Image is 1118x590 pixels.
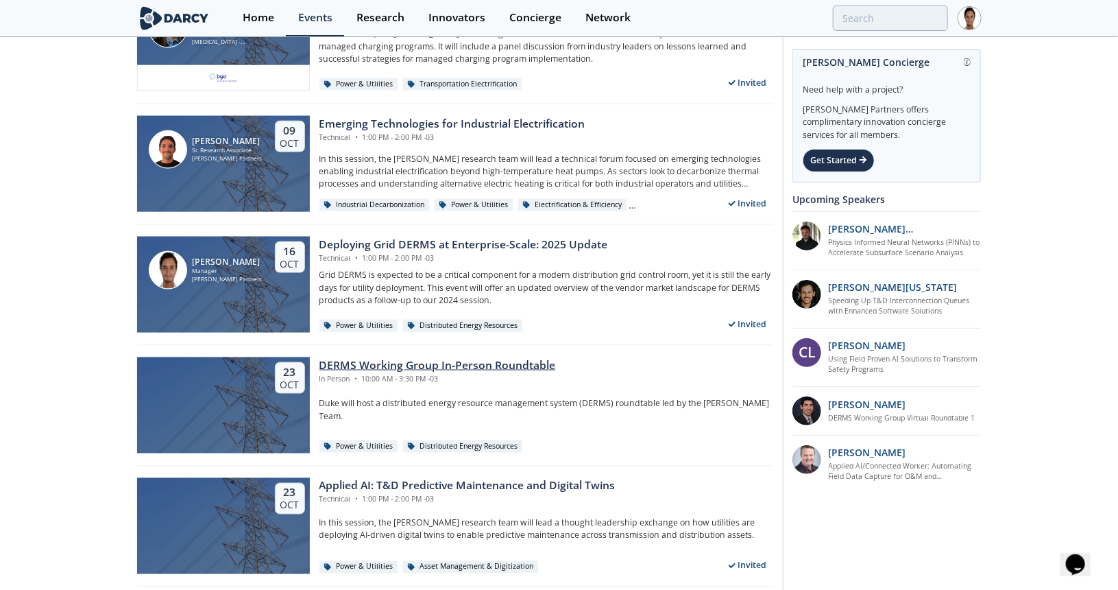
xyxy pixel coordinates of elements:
[829,413,975,424] a: DERMS Working Group Virtual Roundtable 1
[829,280,958,294] p: [PERSON_NAME][US_STATE]
[319,320,398,332] div: Power & Utilities
[192,267,262,276] div: Manager
[829,354,982,376] a: Using Field Proven AI Solutions to Transform Safety Programs
[792,397,821,425] img: 47e0ea7c-5f2f-49e4-bf12-0fca942f69fc
[280,499,300,512] div: Oct
[298,12,332,23] div: Events
[280,379,300,391] div: Oct
[319,253,608,264] div: Technical 1:00 PM - 2:00 PM -03
[722,75,773,92] div: Invited
[319,132,585,143] div: Technical 1:00 PM - 2:00 PM -03
[829,237,982,259] a: Physics Informed Neural Networks (PINNs) to Accelerate Subsurface Scenario Analysis
[833,5,948,31] input: Advanced Search
[435,199,513,211] div: Power & Utilities
[319,517,773,543] p: In this session, the [PERSON_NAME] research team will lead a thought leadership exchange on how u...
[192,257,262,267] div: [PERSON_NAME]
[319,269,773,307] p: Grid DERMS is expected to be a critical component for a modern distribution grid control room, ye...
[722,316,773,333] div: Invited
[137,116,773,212] a: Juan Corrado [PERSON_NAME] Sr. Research Associate [PERSON_NAME] Partners 09 Oct Emerging Technolo...
[319,116,585,132] div: Emerging Technologies for Industrial Electrification
[137,6,212,30] img: logo-wide.svg
[803,74,971,96] div: Need help with a project?
[192,146,262,155] div: Sr. Research Associate
[353,495,361,504] span: •
[792,187,981,211] div: Upcoming Speakers
[149,251,187,290] img: Francisco Alvarez Colombo
[356,12,404,23] div: Research
[243,12,274,23] div: Home
[137,357,773,453] a: 23 Oct DERMS Working Group In-Person Roundtable In Person • 10:00 AM - 3:30 PM -03 Duke will host...
[403,561,539,574] div: Asset Management & Digitization
[137,237,773,333] a: Francisco Alvarez Colombo [PERSON_NAME] Manager [PERSON_NAME] Partners 16 Oct Deploying Grid DERM...
[803,96,971,141] div: [PERSON_NAME] Partners offers complimentary innovation concierge services for all members.
[319,27,773,65] p: In this session, the [PERSON_NAME] team will go over results from our benchmark study of North Am...
[319,374,556,385] div: In Person 10:00 AM - 3:30 PM -03
[803,50,971,74] div: [PERSON_NAME] Concierge
[319,495,616,506] div: Technical 1:00 PM - 2:00 PM -03
[149,130,187,169] img: Juan Corrado
[353,132,361,142] span: •
[829,338,906,353] p: [PERSON_NAME]
[319,440,398,453] div: Power & Utilities
[353,253,361,263] span: •
[792,445,821,474] img: 257d1208-f7de-4aa6-9675-f79dcebd2004
[280,137,300,150] div: Oct
[829,296,982,318] a: Speeding Up T&D Interconnection Queues with Enhanced Software Solutions
[722,558,773,575] div: Invited
[428,12,485,23] div: Innovators
[319,357,556,374] div: DERMS Working Group In-Person Roundtable
[192,137,262,146] div: [PERSON_NAME]
[352,374,360,383] span: •
[829,461,982,483] a: Applied AI/Connected Worker: Automating Field Data Capture for O&M and Construction
[792,222,821,250] img: 20112e9a-1f67-404a-878c-a26f1c79f5da
[280,258,300,270] div: Oct
[319,78,398,91] div: Power & Utilities
[192,154,262,163] div: [PERSON_NAME] Partners
[792,280,821,309] img: 1b183925-147f-4a47-82c9-16eeeed5003c
[403,78,522,91] div: Transportation Electrification
[509,12,561,23] div: Concierge
[208,70,239,86] img: 1652481733707-BGE-Logo.jpg
[403,440,523,453] div: Distributed Energy Resources
[829,222,982,236] p: [PERSON_NAME] [PERSON_NAME]
[192,275,262,284] div: [PERSON_NAME] Partners
[280,486,300,500] div: 23
[958,6,982,30] img: Profile
[319,397,773,423] p: Duke will host a distributed energy resource management system (DERMS) roundtable led by the [PER...
[722,196,773,213] div: Invited
[829,397,906,412] p: [PERSON_NAME]
[137,478,773,574] a: 23 Oct Applied AI: T&D Predictive Maintenance and Digital Twins Technical • 1:00 PM - 2:00 PM -03...
[585,12,631,23] div: Network
[964,58,971,66] img: information.svg
[192,38,265,47] div: [MEDICAL_DATA] - Baltimore Gas and Electric Co.
[319,237,608,253] div: Deploying Grid DERMS at Enterprise-Scale: 2025 Update
[280,124,300,138] div: 09
[280,245,300,259] div: 16
[1060,535,1104,576] iframe: chat widget
[518,199,627,211] div: Electrification & Efficiency
[280,366,300,379] div: 23
[803,149,875,172] div: Get Started
[319,561,398,574] div: Power & Utilities
[403,320,523,332] div: Distributed Energy Resources
[829,445,906,460] p: [PERSON_NAME]
[792,338,821,367] div: CL
[319,478,616,495] div: Applied AI: T&D Predictive Maintenance and Digital Twins
[319,153,773,191] p: In this session, the [PERSON_NAME] research team will lead a technical forum focused on emerging ...
[319,199,430,211] div: Industrial Decarbonization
